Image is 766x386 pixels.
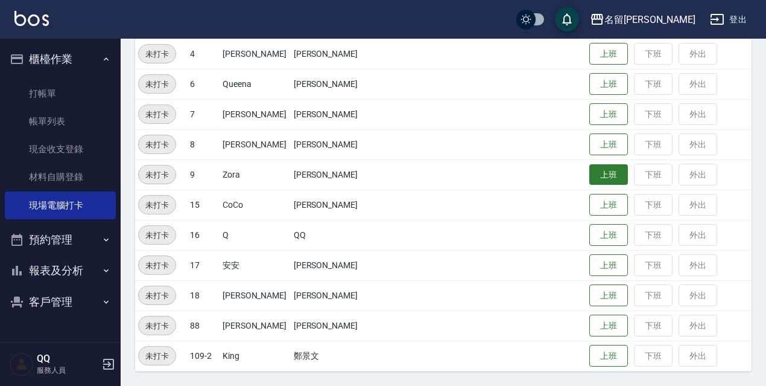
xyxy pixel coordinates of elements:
[220,220,291,250] td: Q
[220,280,291,310] td: [PERSON_NAME]
[5,255,116,286] button: 報表及分析
[5,108,116,135] a: 帳單列表
[5,191,116,219] a: 現場電腦打卡
[139,350,176,362] span: 未打卡
[187,129,220,159] td: 8
[139,199,176,211] span: 未打卡
[291,39,373,69] td: [PERSON_NAME]
[291,280,373,310] td: [PERSON_NAME]
[220,190,291,220] td: CoCo
[220,341,291,371] td: King
[139,138,176,151] span: 未打卡
[291,159,373,190] td: [PERSON_NAME]
[5,163,116,191] a: 材料自購登錄
[589,133,628,156] button: 上班
[139,108,176,121] span: 未打卡
[291,69,373,99] td: [PERSON_NAME]
[5,80,116,108] a: 打帳單
[139,320,176,332] span: 未打卡
[589,345,628,367] button: 上班
[187,190,220,220] td: 15
[705,8,752,31] button: 登出
[139,48,176,60] span: 未打卡
[589,164,628,185] button: 上班
[187,250,220,280] td: 17
[139,78,176,91] span: 未打卡
[291,220,373,250] td: QQ
[589,43,628,65] button: 上班
[5,135,116,163] a: 現金收支登錄
[220,250,291,280] td: 安安
[187,69,220,99] td: 6
[187,310,220,341] td: 88
[5,224,116,256] button: 預約管理
[220,310,291,341] td: [PERSON_NAME]
[291,341,373,371] td: 鄭景文
[291,250,373,280] td: [PERSON_NAME]
[187,280,220,310] td: 18
[604,12,695,27] div: 名留[PERSON_NAME]
[5,286,116,318] button: 客戶管理
[589,315,628,337] button: 上班
[291,99,373,129] td: [PERSON_NAME]
[187,99,220,129] td: 7
[187,220,220,250] td: 16
[589,254,628,277] button: 上班
[585,7,700,32] button: 名留[PERSON_NAME]
[187,159,220,190] td: 9
[589,285,628,307] button: 上班
[139,259,176,272] span: 未打卡
[291,129,373,159] td: [PERSON_NAME]
[37,353,98,365] h5: QQ
[37,365,98,376] p: 服務人員
[291,310,373,341] td: [PERSON_NAME]
[555,7,579,31] button: save
[220,39,291,69] td: [PERSON_NAME]
[187,341,220,371] td: 109-2
[291,190,373,220] td: [PERSON_NAME]
[220,69,291,99] td: Queena
[589,103,628,126] button: 上班
[14,11,49,26] img: Logo
[589,73,628,95] button: 上班
[220,129,291,159] td: [PERSON_NAME]
[220,99,291,129] td: [PERSON_NAME]
[589,194,628,216] button: 上班
[10,352,34,376] img: Person
[589,224,628,246] button: 上班
[139,229,176,242] span: 未打卡
[5,43,116,75] button: 櫃檯作業
[187,39,220,69] td: 4
[139,169,176,181] span: 未打卡
[220,159,291,190] td: Zora
[139,289,176,302] span: 未打卡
